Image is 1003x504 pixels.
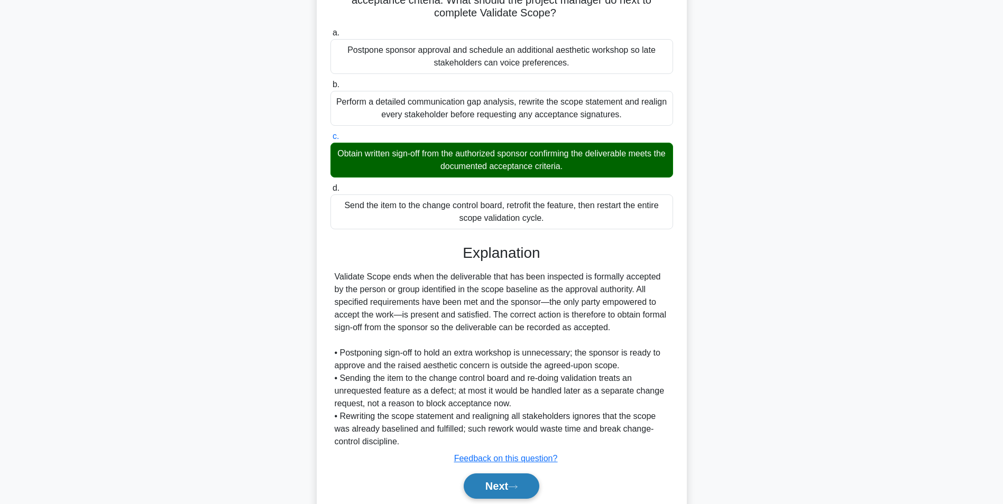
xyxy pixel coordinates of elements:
[333,183,339,192] span: d.
[335,270,669,448] div: Validate Scope ends when the deliverable that has been inspected is formally accepted by the pers...
[337,244,667,262] h3: Explanation
[454,454,558,463] a: Feedback on this question?
[333,28,339,37] span: a.
[464,473,539,499] button: Next
[333,80,339,89] span: b.
[333,132,339,141] span: c.
[330,194,673,229] div: Send the item to the change control board, retrofit the feature, then restart the entire scope va...
[330,39,673,74] div: Postpone sponsor approval and schedule an additional aesthetic workshop so late stakeholders can ...
[330,143,673,178] div: Obtain written sign-off from the authorized sponsor confirming the deliverable meets the document...
[330,91,673,126] div: Perform a detailed communication gap analysis, rewrite the scope statement and realign every stak...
